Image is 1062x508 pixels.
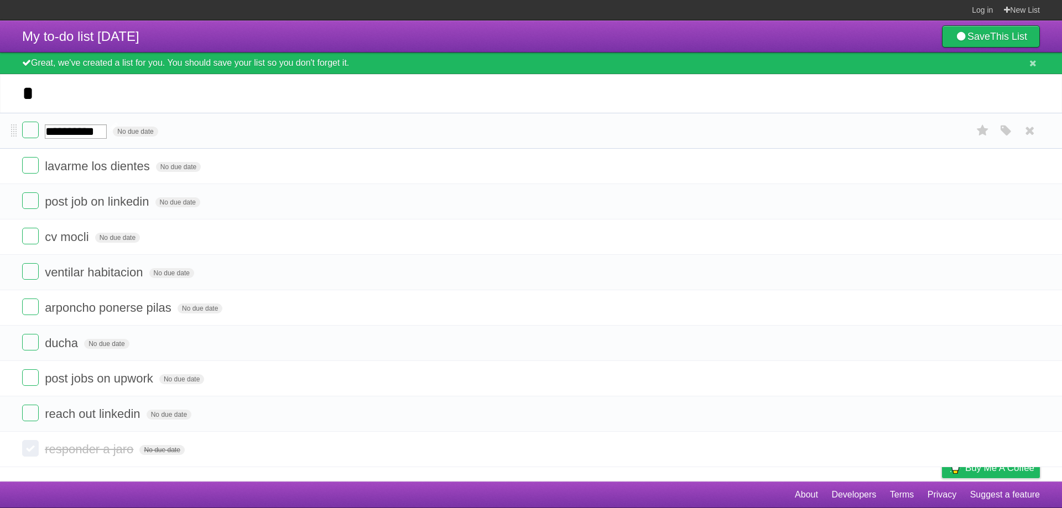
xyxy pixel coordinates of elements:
span: responder a jaro [45,442,136,456]
a: Buy me a coffee [942,458,1040,478]
span: reach out linkedin [45,407,143,421]
a: Terms [890,484,914,505]
span: post jobs on upwork [45,371,156,385]
label: Done [22,298,39,315]
label: Done [22,122,39,138]
span: ventilar habitacion [45,265,145,279]
label: Done [22,157,39,174]
span: ducha [45,336,81,350]
span: post job on linkedin [45,195,152,208]
label: Star task [972,122,993,140]
a: Suggest a feature [970,484,1040,505]
a: SaveThis List [942,25,1040,48]
a: Developers [831,484,876,505]
span: No due date [147,410,191,420]
span: No due date [149,268,194,278]
span: lavarme los dientes [45,159,153,173]
span: No due date [84,339,129,349]
a: About [795,484,818,505]
label: Done [22,263,39,280]
label: Done [22,405,39,421]
span: arponcho ponerse pilas [45,301,174,315]
span: Buy me a coffee [965,458,1034,478]
span: No due date [155,197,200,207]
label: Done [22,192,39,209]
span: My to-do list [DATE] [22,29,139,44]
label: Done [22,334,39,350]
label: Done [22,440,39,457]
a: Privacy [928,484,956,505]
label: Done [22,228,39,244]
span: No due date [178,303,222,313]
label: Done [22,369,39,386]
span: No due date [156,162,201,172]
span: No due date [95,233,140,243]
span: No due date [113,127,158,137]
span: cv mocli [45,230,91,244]
img: Buy me a coffee [948,458,962,477]
span: No due date [139,445,184,455]
span: No due date [159,374,204,384]
b: This List [990,31,1027,42]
